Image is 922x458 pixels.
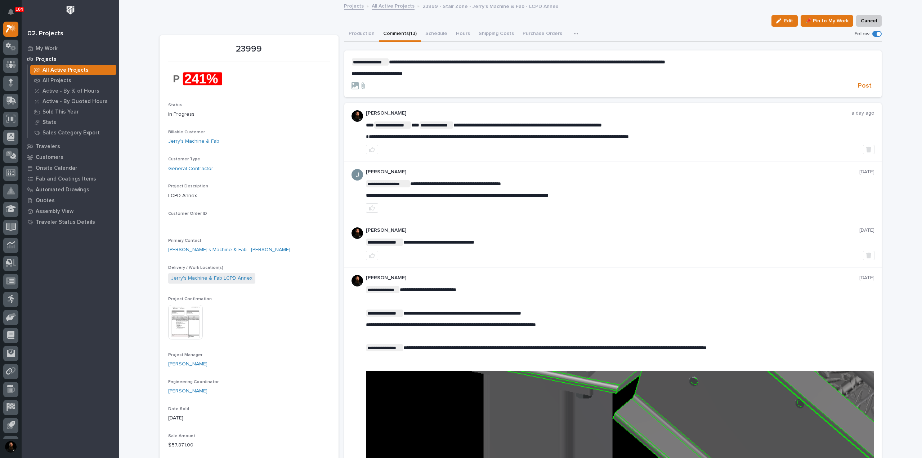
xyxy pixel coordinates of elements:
a: [PERSON_NAME] [168,387,207,395]
img: ACg8ocIJHU6JEmo4GV-3KL6HuSvSpWhSGqG5DdxF6tKpN6m2=s96-c [352,169,363,181]
span: Primary Contact [168,239,201,243]
a: Active - By % of Hours [28,86,119,96]
p: $ 57,871.00 [168,441,330,449]
button: 📌 Pin to My Work [801,15,853,27]
span: Edit [784,18,793,24]
a: Travelers [22,141,119,152]
button: Edit [771,15,798,27]
p: Customers [36,154,63,161]
span: Engineering Coordinator [168,380,219,384]
span: Status [168,103,182,107]
span: Customer Type [168,157,200,161]
button: Purchase Orders [518,27,567,42]
a: Onsite Calendar [22,163,119,173]
span: Project Manager [168,353,202,357]
span: Billable Customer [168,130,205,134]
button: Production [344,27,379,42]
button: Delete post [863,251,874,260]
p: Travelers [36,143,60,150]
img: Workspace Logo [64,4,77,17]
p: 104 [16,7,23,12]
a: Stats [28,117,119,127]
p: - [168,219,330,227]
p: LCPD Annex [168,192,330,200]
span: Project Description [168,184,208,188]
a: All Active Projects [28,65,119,75]
a: Automated Drawings [22,184,119,195]
p: All Active Projects [42,67,89,74]
p: Active - By Quoted Hours [42,98,108,105]
button: Schedule [421,27,452,42]
p: All Projects [42,77,71,84]
img: zmKUmRVDQjmBLfnAs97p [352,275,363,286]
p: [PERSON_NAME] [366,110,851,116]
button: like this post [366,145,378,154]
button: users-avatar [3,439,18,454]
p: Projects [36,56,57,63]
p: Automated Drawings [36,187,89,193]
img: zmKUmRVDQjmBLfnAs97p [352,110,363,122]
a: Traveler Status Details [22,217,119,227]
p: Quotes [36,197,55,204]
span: Post [858,82,872,90]
button: Hours [452,27,474,42]
img: zmKUmRVDQjmBLfnAs97p [352,227,363,239]
button: Shipping Costs [474,27,518,42]
p: [DATE] [859,169,874,175]
span: Cancel [861,17,877,25]
p: Sales Category Export [42,130,100,136]
p: Follow [855,31,869,37]
p: 23999 [168,44,330,54]
a: [PERSON_NAME] [168,360,207,368]
a: Quotes [22,195,119,206]
p: a day ago [851,110,874,116]
a: All Active Projects [372,1,415,10]
p: Active - By % of Hours [42,88,99,94]
span: Delivery / Work Location(s) [168,266,223,270]
p: Sold This Year [42,109,79,115]
p: Fab and Coatings Items [36,176,96,182]
p: [DATE] [168,414,330,422]
a: Customers [22,152,119,163]
p: [PERSON_NAME] [366,275,859,281]
a: [PERSON_NAME]'s Machine & Fab - [PERSON_NAME] [168,246,290,254]
a: Fab and Coatings Items [22,173,119,184]
p: [DATE] [859,227,874,234]
a: Projects [344,1,364,10]
button: Delete post [863,145,874,154]
button: Notifications [3,4,18,19]
button: Cancel [856,15,882,27]
a: Sold This Year [28,107,119,117]
div: 02. Projects [27,30,63,38]
button: like this post [366,251,378,260]
a: General Contractor [168,165,213,173]
p: [PERSON_NAME] [366,227,859,234]
span: 📌 Pin to My Work [805,17,849,25]
p: [PERSON_NAME] [366,169,859,175]
span: Date Sold [168,407,189,411]
div: Notifications104 [9,9,18,20]
p: Onsite Calendar [36,165,77,172]
a: My Work [22,43,119,54]
p: [DATE] [859,275,874,281]
a: Jerry's Machine & Fab LCPD Annex [171,275,252,282]
a: Jerry's Machine & Fab [168,138,219,145]
a: All Projects [28,75,119,85]
a: Active - By Quoted Hours [28,96,119,106]
img: oYkIZAVYH7J-uD7BwyT6j17yxagwpzu0NtAoZ75LOgQ [168,66,222,91]
p: My Work [36,45,58,52]
button: Comments (13) [379,27,421,42]
p: In Progress [168,111,330,118]
p: Traveler Status Details [36,219,95,226]
p: 23999 - Stair Zone - Jerry's Machine & Fab - LCPD Annex [422,2,558,10]
span: Sale Amount [168,434,195,438]
button: like this post [366,203,378,213]
p: Stats [42,119,56,126]
span: Project Confirmation [168,297,212,301]
button: Post [855,82,874,90]
p: Assembly View [36,208,73,215]
span: Customer Order ID [168,212,207,216]
a: Assembly View [22,206,119,217]
a: Projects [22,54,119,65]
a: Sales Category Export [28,128,119,138]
